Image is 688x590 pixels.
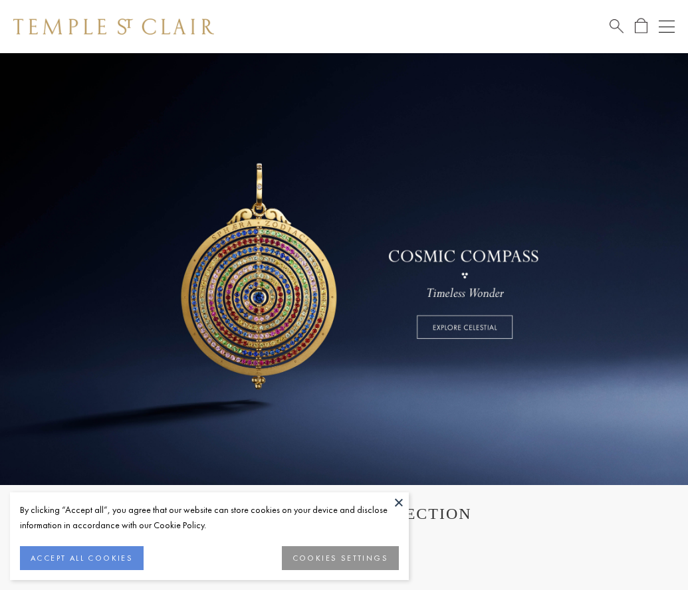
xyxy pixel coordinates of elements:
button: Open navigation [659,19,675,35]
button: ACCEPT ALL COOKIES [20,546,144,570]
button: COOKIES SETTINGS [282,546,399,570]
img: Temple St. Clair [13,19,214,35]
div: By clicking “Accept all”, you agree that our website can store cookies on your device and disclos... [20,502,399,533]
a: Open Shopping Bag [635,18,647,35]
a: Search [610,18,624,35]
